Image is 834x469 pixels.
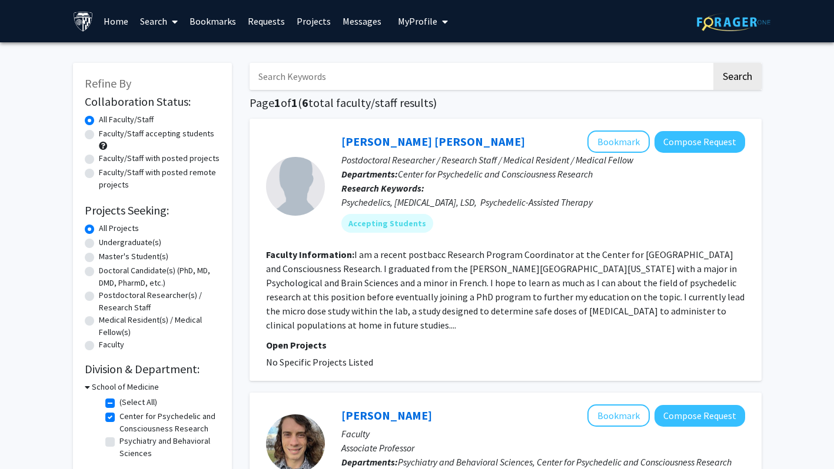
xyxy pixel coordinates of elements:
[99,222,139,235] label: All Projects
[266,249,354,260] b: Faculty Information:
[713,63,762,90] button: Search
[85,203,220,217] h2: Projects Seeking:
[85,76,131,91] span: Refine By
[341,427,745,441] p: Faculty
[654,405,745,427] button: Compose Request to Justin Strickland
[274,95,281,110] span: 1
[337,1,387,42] a: Messages
[99,166,220,191] label: Faculty/Staff with posted remote projects
[341,408,432,423] a: [PERSON_NAME]
[341,441,745,455] p: Associate Professor
[398,456,732,468] span: Psychiatry and Behavioral Sciences, Center for Psychedelic and Consciousness Research
[99,113,154,126] label: All Faculty/Staff
[9,416,50,460] iframe: Chat
[341,182,424,194] b: Research Keywords:
[587,404,650,427] button: Add Justin Strickland to Bookmarks
[398,168,593,180] span: Center for Psychedelic and Consciousness Research
[119,396,157,408] label: (Select All)
[99,152,220,165] label: Faculty/Staff with posted projects
[184,1,242,42] a: Bookmarks
[119,435,217,460] label: Psychiatry and Behavioral Sciences
[341,153,745,167] p: Postdoctoral Researcher / Research Staff / Medical Resident / Medical Fellow
[587,130,650,153] button: Add Matthew Nielsen Dick to Bookmarks
[99,128,214,140] label: Faculty/Staff accepting students
[99,250,168,263] label: Master's Student(s)
[341,456,398,468] b: Departments:
[73,11,94,32] img: Johns Hopkins University Logo
[291,1,337,42] a: Projects
[250,63,712,90] input: Search Keywords
[99,264,220,289] label: Doctoral Candidate(s) (PhD, MD, DMD, PharmD, etc.)
[99,289,220,314] label: Postdoctoral Researcher(s) / Research Staff
[266,249,745,331] fg-read-more: I am a recent postbacc Research Program Coordinator at the Center for [GEOGRAPHIC_DATA] and Consc...
[99,236,161,249] label: Undergraduate(s)
[99,314,220,339] label: Medical Resident(s) / Medical Fellow(s)
[654,131,745,153] button: Compose Request to Matthew Nielsen Dick
[266,338,745,352] p: Open Projects
[85,95,220,109] h2: Collaboration Status:
[242,1,291,42] a: Requests
[398,15,437,27] span: My Profile
[341,195,745,209] div: Psychedelics, [MEDICAL_DATA], LSD, Psychedelic-Assisted Therapy
[341,214,433,233] mat-chip: Accepting Students
[341,168,398,180] b: Departments:
[697,13,770,31] img: ForagerOne Logo
[92,381,159,393] h3: School of Medicine
[99,339,124,351] label: Faculty
[291,95,298,110] span: 1
[250,96,762,110] h1: Page of ( total faculty/staff results)
[119,410,217,435] label: Center for Psychedelic and Consciousness Research
[266,356,373,368] span: No Specific Projects Listed
[134,1,184,42] a: Search
[98,1,134,42] a: Home
[341,134,525,149] a: [PERSON_NAME] [PERSON_NAME]
[85,362,220,376] h2: Division & Department:
[302,95,308,110] span: 6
